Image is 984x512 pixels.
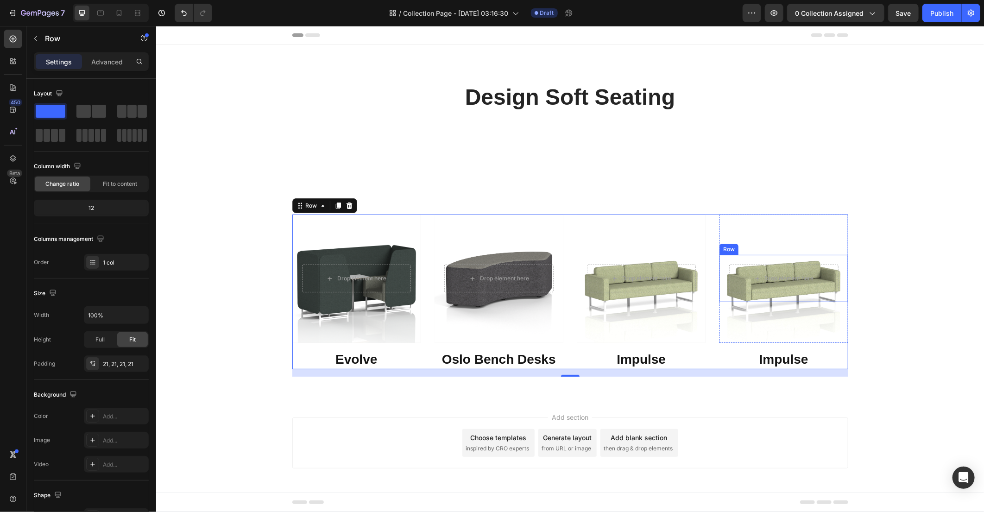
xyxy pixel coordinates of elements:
div: Color [34,412,48,420]
div: Overlay [278,189,407,317]
span: then drag & drop elements [448,418,517,427]
button: 7 [4,4,69,22]
div: 1 col [103,259,146,267]
p: Settings [46,57,72,67]
h3: Impulse [421,324,550,343]
button: Save [888,4,919,22]
div: Drop element here [466,249,515,256]
div: Size [34,287,58,300]
h3: Oslo Bench Desks [278,324,407,343]
iframe: Design area [156,26,984,512]
span: Change ratio [46,180,80,188]
div: Order [34,258,49,266]
div: Background [34,389,79,401]
div: Open Intercom Messenger [952,467,975,489]
div: Columns management [34,233,106,246]
span: Collection Page - [DATE] 03:16:30 [404,8,509,18]
div: Overlay [421,189,550,317]
div: Background Image [278,189,407,317]
p: 7 [61,7,65,19]
button: 0 collection assigned [787,4,884,22]
span: Fit to content [103,180,137,188]
h3: Evolve [136,324,265,343]
span: Save [896,9,911,17]
div: Drop element here [181,249,230,256]
div: Background Image [563,189,692,317]
div: Width [34,311,49,319]
span: Full [95,335,105,344]
span: Fit [129,335,136,344]
div: Drop element here [609,249,658,256]
div: Beta [7,170,22,177]
div: Undo/Redo [175,4,212,22]
div: Image [34,436,50,444]
div: Generate layout [387,407,435,417]
strong: Design Soft Seating [309,59,519,83]
div: Add... [103,412,146,421]
div: 12 [36,202,147,215]
span: inspired by CRO experts [310,418,373,427]
div: Padding [34,360,55,368]
div: Drop element here [324,249,373,256]
div: Add blank section [455,407,511,417]
div: Overlay [563,189,692,317]
div: Row [565,219,580,228]
div: 21, 21, 21, 21 [103,360,146,368]
input: Auto [84,307,148,323]
div: Shape [34,489,63,502]
p: Advanced [91,57,123,67]
div: Background Image [136,189,265,317]
div: 450 [9,99,22,106]
div: Row [148,176,163,184]
span: / [399,8,402,18]
span: from URL or image [386,418,435,427]
div: Layout [34,88,65,100]
div: Video [34,460,49,468]
div: Add... [103,436,146,445]
h3: Impulse [563,324,692,343]
div: Height [34,335,51,344]
div: Background Image [421,189,550,317]
p: Row [45,33,124,44]
div: Add... [103,461,146,469]
span: 0 collection assigned [795,8,864,18]
span: Add section [392,386,436,396]
div: Overlay [136,189,265,317]
div: Column width [34,160,83,173]
button: Publish [922,4,961,22]
span: Draft [540,9,554,17]
div: Choose templates [314,407,370,417]
div: Publish [930,8,953,18]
